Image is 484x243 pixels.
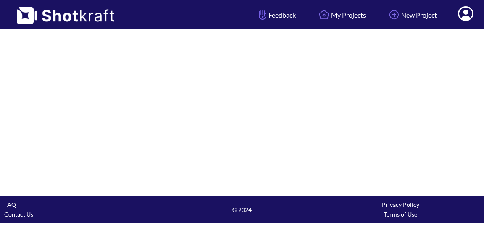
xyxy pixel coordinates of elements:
div: Privacy Policy [321,200,480,209]
iframe: chat widget [394,225,480,243]
span: Feedback [257,10,296,20]
a: Contact Us [4,211,33,218]
img: Add Icon [387,8,401,22]
img: Hand Icon [257,8,268,22]
span: © 2024 [163,205,321,214]
div: Terms of Use [321,209,480,219]
img: Home Icon [317,8,331,22]
a: New Project [381,4,443,26]
a: My Projects [310,4,372,26]
a: FAQ [4,201,16,208]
